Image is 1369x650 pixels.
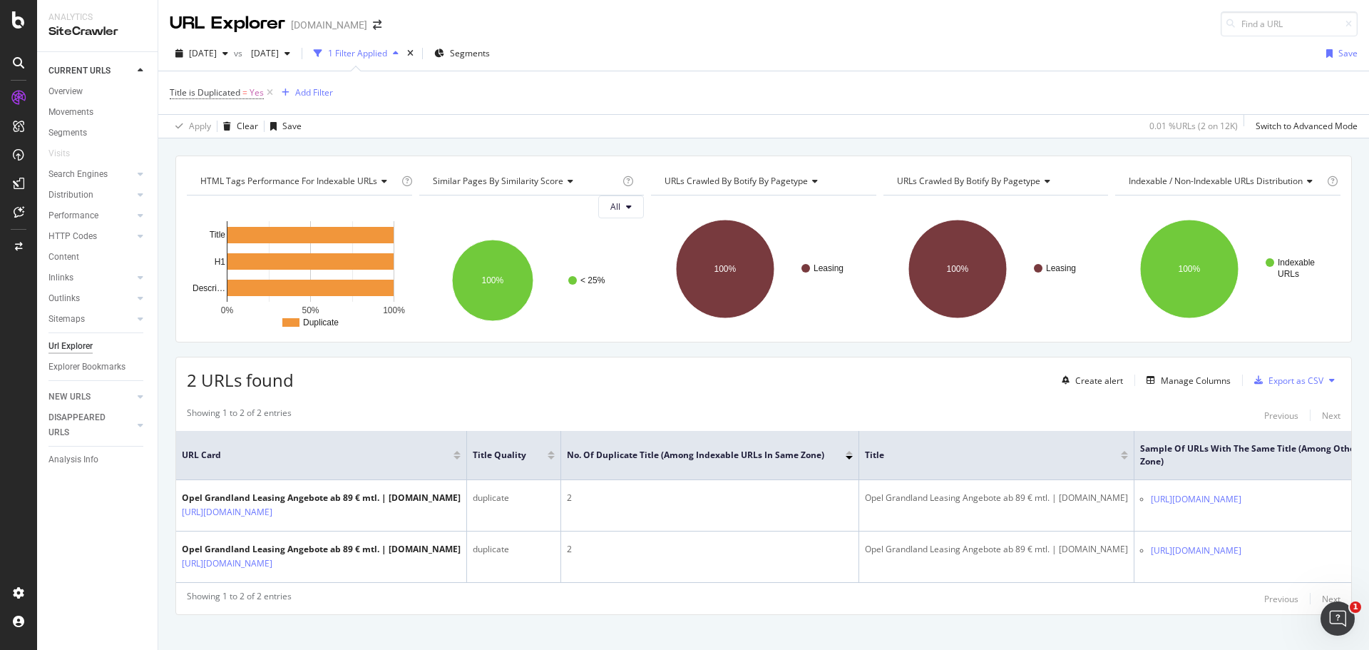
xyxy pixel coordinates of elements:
svg: A chart. [651,207,876,331]
h4: URLs Crawled By Botify By pagetype [662,170,863,193]
span: vs [234,47,245,59]
div: Showing 1 to 2 of 2 entries [187,590,292,607]
span: HTML Tags Performance for Indexable URLs [200,175,377,187]
button: Next [1322,407,1340,424]
a: HTTP Codes [48,229,133,244]
div: arrow-right-arrow-left [373,20,381,30]
a: Inlinks [48,270,133,285]
span: Similar Pages By Similarity Score [433,175,563,187]
text: Descri… [193,283,225,293]
div: Next [1322,410,1340,422]
text: URLs [1278,269,1299,279]
span: = [242,86,247,98]
a: Distribution [48,188,133,203]
span: 2 URLs found [187,368,294,392]
a: [URL][DOMAIN_NAME] [1151,492,1241,507]
div: Opel Grandland Leasing Angebote ab 89 € mtl. | [DOMAIN_NAME] [865,492,1128,504]
div: Content [48,250,79,265]
iframe: Intercom live chat [1321,601,1355,636]
span: All [610,200,620,213]
text: Duplicate [303,318,339,327]
span: Title [865,449,1099,462]
div: Sitemaps [48,312,85,327]
div: Analytics [48,11,146,24]
div: SiteCrawler [48,24,146,40]
a: Sitemaps [48,312,133,327]
a: Overview [48,84,148,99]
div: A chart. [187,207,410,331]
div: Clear [237,120,258,132]
button: Previous [1264,407,1298,424]
text: 100% [946,264,968,274]
div: Previous [1264,593,1298,605]
button: Segments [429,42,496,65]
a: Analysis Info [48,452,148,467]
h4: Similar Pages By Similarity Score [430,170,620,193]
button: [DATE] [170,42,234,65]
div: Create alert [1075,375,1123,387]
div: Visits [48,146,70,161]
span: 2025 Aug. 16th [189,47,217,59]
span: Segments [450,47,490,59]
button: [DATE] [245,42,296,65]
div: Previous [1264,410,1298,422]
div: Save [1338,47,1358,59]
div: Add Filter [295,86,333,98]
button: Switch to Advanced Mode [1250,115,1358,138]
h4: URLs Crawled By Botify By pagetype [894,170,1096,193]
div: NEW URLS [48,390,91,405]
input: Find a URL [1221,11,1358,36]
span: URLs Crawled By Botify By pagetype [897,175,1040,187]
div: Opel Grandland Leasing Angebote ab 89 € mtl. | [DOMAIN_NAME] [182,492,461,504]
div: Outlinks [48,291,80,306]
text: 100% [383,305,405,315]
a: Visits [48,146,84,161]
svg: A chart. [1115,207,1340,331]
span: Indexable / Non-Indexable URLs distribution [1129,175,1303,187]
div: Search Engines [48,167,108,182]
a: Outlinks [48,291,133,306]
text: < 25% [580,275,605,285]
div: duplicate [473,543,555,556]
svg: A chart. [419,230,642,331]
a: Content [48,250,148,265]
svg: A chart. [883,207,1109,331]
div: 2 [567,492,853,504]
span: URLs Crawled By Botify By pagetype [665,175,808,187]
a: Segments [48,126,148,141]
a: DISAPPEARED URLS [48,410,133,440]
div: Opel Grandland Leasing Angebote ab 89 € mtl. | [DOMAIN_NAME] [182,543,461,556]
div: Overview [48,84,83,99]
button: Next [1322,590,1340,607]
div: Movements [48,105,93,120]
div: 0.01 % URLs ( 2 on 12K ) [1149,120,1238,132]
text: Leasing [814,263,844,273]
a: Search Engines [48,167,133,182]
div: Distribution [48,188,93,203]
text: 50% [302,305,319,315]
text: H1 [215,257,226,267]
div: times [404,46,416,61]
a: NEW URLS [48,390,133,405]
h4: HTML Tags Performance for Indexable URLs [198,170,399,193]
div: Save [282,120,302,132]
div: [DOMAIN_NAME] [291,18,367,32]
div: Inlinks [48,270,73,285]
button: Previous [1264,590,1298,607]
a: [URL][DOMAIN_NAME] [182,557,272,571]
div: 1 Filter Applied [328,47,387,59]
h4: Indexable / Non-Indexable URLs Distribution [1126,170,1324,193]
button: Apply [170,115,211,138]
div: Apply [189,120,211,132]
a: [URL][DOMAIN_NAME] [1151,544,1241,558]
a: Explorer Bookmarks [48,360,148,375]
div: Manage Columns [1161,375,1231,387]
button: Add Filter [276,84,333,101]
text: 100% [481,275,503,285]
div: Export as CSV [1268,375,1323,387]
span: Title is Duplicated [170,86,240,98]
div: Opel Grandland Leasing Angebote ab 89 € mtl. | [DOMAIN_NAME] [865,543,1128,556]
